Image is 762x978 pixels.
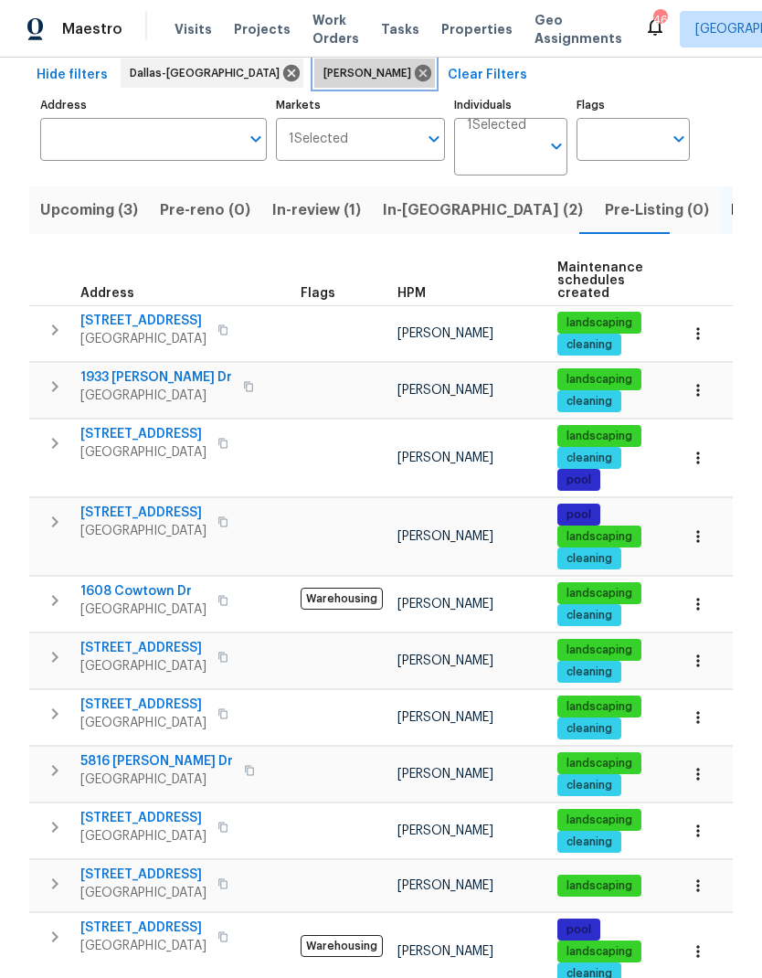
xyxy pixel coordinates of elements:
[440,58,534,92] button: Clear Filters
[653,11,666,29] div: 46
[559,878,640,894] span: landscaping
[80,714,206,732] span: [GEOGRAPHIC_DATA]
[37,64,108,87] span: Hide filters
[605,197,709,223] span: Pre-Listing (0)
[80,639,206,657] span: [STREET_ADDRESS]
[397,452,493,464] span: [PERSON_NAME]
[397,945,493,958] span: [PERSON_NAME]
[276,100,446,111] label: Markets
[80,866,206,884] span: [STREET_ADDRESS]
[397,654,493,667] span: [PERSON_NAME]
[397,287,426,300] span: HPM
[243,126,269,152] button: Open
[80,312,206,330] span: [STREET_ADDRESS]
[301,287,335,300] span: Flags
[559,664,619,680] span: cleaning
[40,197,138,223] span: Upcoming (3)
[454,100,567,111] label: Individuals
[559,944,640,960] span: landscaping
[80,937,206,955] span: [GEOGRAPHIC_DATA]
[559,507,598,523] span: pool
[289,132,348,147] span: 1 Selected
[160,197,250,223] span: Pre-reno (0)
[383,197,583,223] span: In-[GEOGRAPHIC_DATA] (2)
[559,394,619,409] span: cleaning
[80,522,206,540] span: [GEOGRAPHIC_DATA]
[577,100,690,111] label: Flags
[559,473,598,488] span: pool
[467,118,526,133] span: 1 Selected
[559,721,619,737] span: cleaning
[421,126,447,152] button: Open
[314,58,435,88] div: [PERSON_NAME]
[301,935,383,957] span: Warehousing
[441,20,513,38] span: Properties
[80,809,206,827] span: [STREET_ADDRESS]
[557,261,643,300] span: Maintenance schedules created
[559,372,640,388] span: landscaping
[559,451,619,466] span: cleaning
[80,387,232,405] span: [GEOGRAPHIC_DATA]
[559,643,640,658] span: landscaping
[534,11,622,48] span: Geo Assignments
[80,919,206,937] span: [STREET_ADDRESS]
[559,529,640,545] span: landscaping
[559,834,619,850] span: cleaning
[80,827,206,845] span: [GEOGRAPHIC_DATA]
[80,443,206,462] span: [GEOGRAPHIC_DATA]
[80,582,206,601] span: 1608 Cowtown Dr
[666,126,692,152] button: Open
[234,20,291,38] span: Projects
[312,11,359,48] span: Work Orders
[80,657,206,675] span: [GEOGRAPHIC_DATA]
[80,884,206,902] span: [GEOGRAPHIC_DATA]
[80,368,232,387] span: 1933 [PERSON_NAME] Dr
[301,588,383,610] span: Warehousing
[448,64,527,87] span: Clear Filters
[397,530,493,543] span: [PERSON_NAME]
[175,20,212,38] span: Visits
[559,608,619,623] span: cleaning
[80,771,233,789] span: [GEOGRAPHIC_DATA]
[80,425,206,443] span: [STREET_ADDRESS]
[130,64,287,82] span: Dallas-[GEOGRAPHIC_DATA]
[397,824,493,837] span: [PERSON_NAME]
[397,879,493,892] span: [PERSON_NAME]
[381,23,419,36] span: Tasks
[559,551,619,567] span: cleaning
[397,711,493,724] span: [PERSON_NAME]
[559,337,619,353] span: cleaning
[397,327,493,340] span: [PERSON_NAME]
[397,384,493,397] span: [PERSON_NAME]
[397,768,493,781] span: [PERSON_NAME]
[323,64,418,82] span: [PERSON_NAME]
[80,287,134,300] span: Address
[544,133,569,159] button: Open
[80,696,206,714] span: [STREET_ADDRESS]
[62,20,122,38] span: Maestro
[559,429,640,444] span: landscaping
[559,756,640,771] span: landscaping
[397,598,493,611] span: [PERSON_NAME]
[80,330,206,348] span: [GEOGRAPHIC_DATA]
[559,922,598,938] span: pool
[80,601,206,619] span: [GEOGRAPHIC_DATA]
[559,586,640,601] span: landscaping
[121,58,303,88] div: Dallas-[GEOGRAPHIC_DATA]
[29,58,115,92] button: Hide filters
[80,504,206,522] span: [STREET_ADDRESS]
[272,197,361,223] span: In-review (1)
[40,100,267,111] label: Address
[559,699,640,715] span: landscaping
[559,315,640,331] span: landscaping
[559,778,619,793] span: cleaning
[80,752,233,771] span: 5816 [PERSON_NAME] Dr
[559,813,640,828] span: landscaping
